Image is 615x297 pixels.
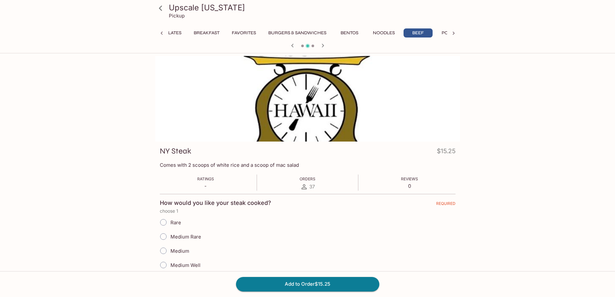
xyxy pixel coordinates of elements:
[369,28,398,37] button: Noodles
[190,28,223,37] button: Breakfast
[197,176,214,181] span: Ratings
[170,234,201,240] span: Medium Rare
[160,162,456,168] p: Comes with 2 scoops of white rice and a scoop of mac salad
[170,248,189,254] span: Medium
[169,3,457,13] h3: Upscale [US_STATE]
[404,28,433,37] button: Beef
[236,277,379,291] button: Add to Order$15.25
[436,201,456,208] span: REQUIRED
[309,184,315,190] span: 37
[160,146,191,156] h3: NY Steak
[228,28,260,37] button: Favorites
[335,28,364,37] button: Bentos
[300,176,315,181] span: Orders
[169,13,185,19] p: Pickup
[438,28,467,37] button: Poultry
[437,146,456,159] h4: $15.25
[160,208,456,214] p: choose 1
[197,183,214,189] p: -
[265,28,330,37] button: Burgers & Sandwiches
[170,262,200,268] span: Medium Well
[401,183,418,189] p: 0
[170,219,181,226] span: Rare
[160,199,271,207] h4: How would you like your steak cooked?
[401,176,418,181] span: Reviews
[155,56,460,142] div: NY Steak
